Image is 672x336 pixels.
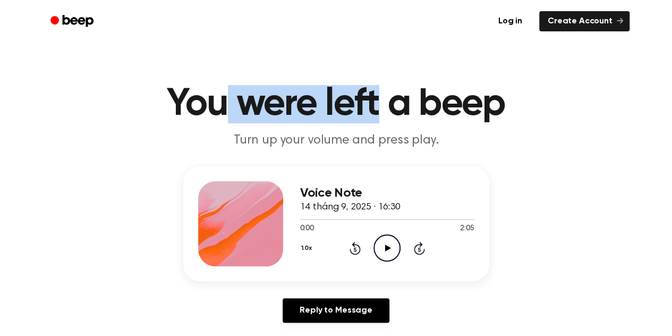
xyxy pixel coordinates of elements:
span: 0:00 [300,223,314,234]
a: Reply to Message [283,298,389,323]
span: 14 tháng 9, 2025 · 16:30 [300,203,401,212]
a: Create Account [539,11,630,31]
button: 1.0x [300,239,316,257]
a: Beep [43,11,103,32]
h1: You were left a beep [64,85,608,123]
a: Log in [488,9,533,33]
span: 2:05 [460,223,474,234]
p: Turn up your volume and press play. [132,132,540,149]
h3: Voice Note [300,186,474,200]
